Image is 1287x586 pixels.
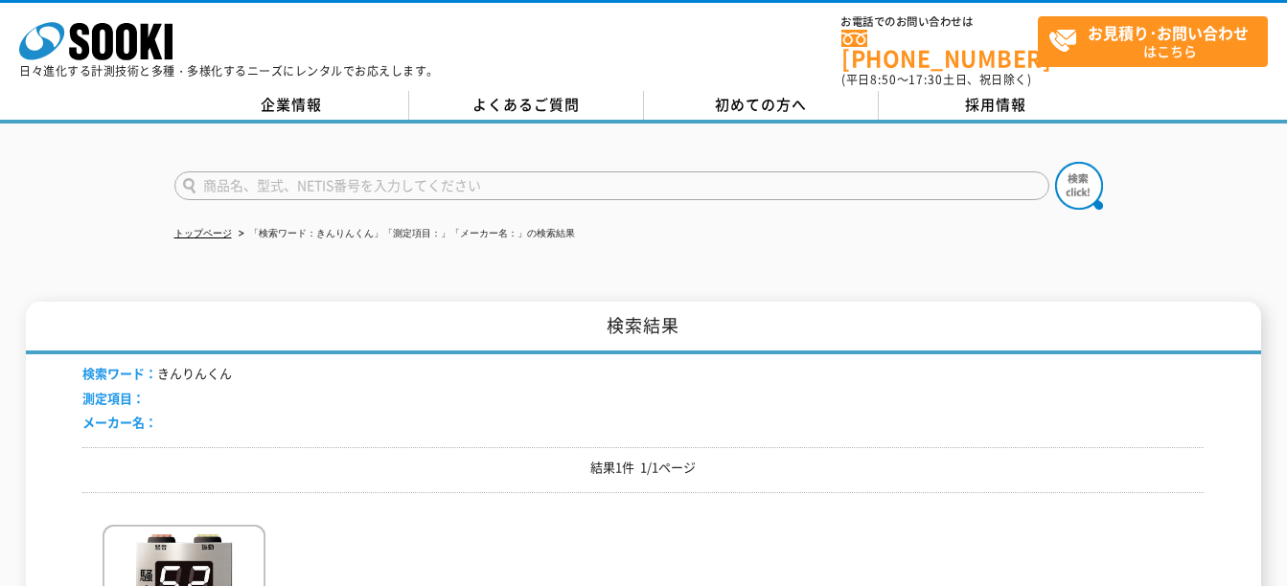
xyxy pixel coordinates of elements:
span: 8:50 [870,71,897,88]
a: お見積り･お問い合わせはこちら [1038,16,1268,67]
p: 結果1件 1/1ページ [82,458,1204,478]
span: 測定項目： [82,389,145,407]
a: [PHONE_NUMBER] [841,30,1038,69]
a: 初めての方へ [644,91,879,120]
li: 「検索ワード：きんりんくん」「測定項目：」「メーカー名：」の検索結果 [235,224,575,244]
input: 商品名、型式、NETIS番号を入力してください [174,171,1049,200]
span: (平日 ～ 土日、祝日除く) [841,71,1031,88]
a: 採用情報 [879,91,1114,120]
strong: お見積り･お問い合わせ [1088,21,1249,44]
span: 検索ワード： [82,364,157,382]
a: トップページ [174,228,232,238]
span: 初めての方へ [715,94,807,115]
span: お電話でのお問い合わせは [841,16,1038,28]
img: btn_search.png [1055,162,1103,210]
span: 17:30 [908,71,943,88]
span: メーカー名： [82,413,157,431]
a: 企業情報 [174,91,409,120]
h1: 検索結果 [26,302,1261,354]
li: きんりんくん [82,364,232,384]
a: よくあるご質問 [409,91,644,120]
span: はこちら [1048,17,1267,65]
p: 日々進化する計測技術と多種・多様化するニーズにレンタルでお応えします。 [19,65,439,77]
